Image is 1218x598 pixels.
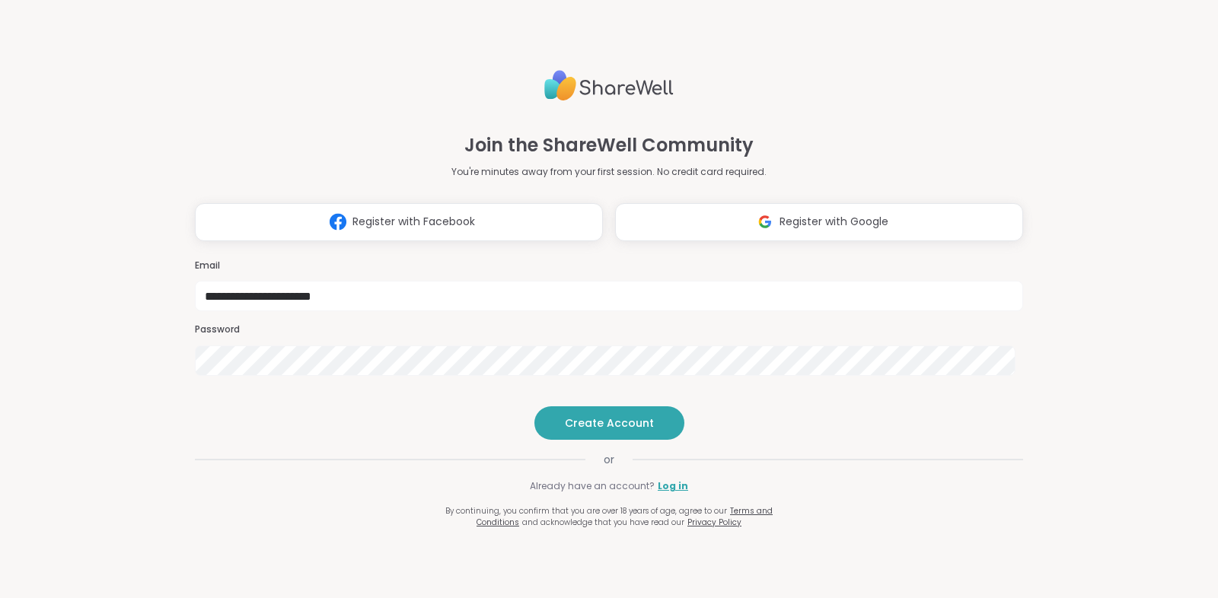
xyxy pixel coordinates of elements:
img: ShareWell Logomark [324,208,352,236]
span: Register with Facebook [352,214,475,230]
button: Register with Google [615,203,1023,241]
a: Terms and Conditions [477,505,773,528]
span: or [585,452,633,467]
p: You're minutes away from your first session. No credit card required. [451,165,767,179]
span: and acknowledge that you have read our [522,517,684,528]
button: Create Account [534,406,684,440]
span: Create Account [565,415,654,431]
img: ShareWell Logomark [751,208,780,236]
a: Privacy Policy [687,517,741,528]
span: Register with Google [780,214,888,230]
span: By continuing, you confirm that you are over 18 years of age, agree to our [445,505,727,517]
span: Already have an account? [530,479,655,493]
img: ShareWell Logo [544,64,674,107]
h3: Email [195,259,1023,272]
button: Register with Facebook [195,203,603,241]
h3: Password [195,323,1023,336]
a: Log in [658,479,688,493]
h1: Join the ShareWell Community [464,132,754,159]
